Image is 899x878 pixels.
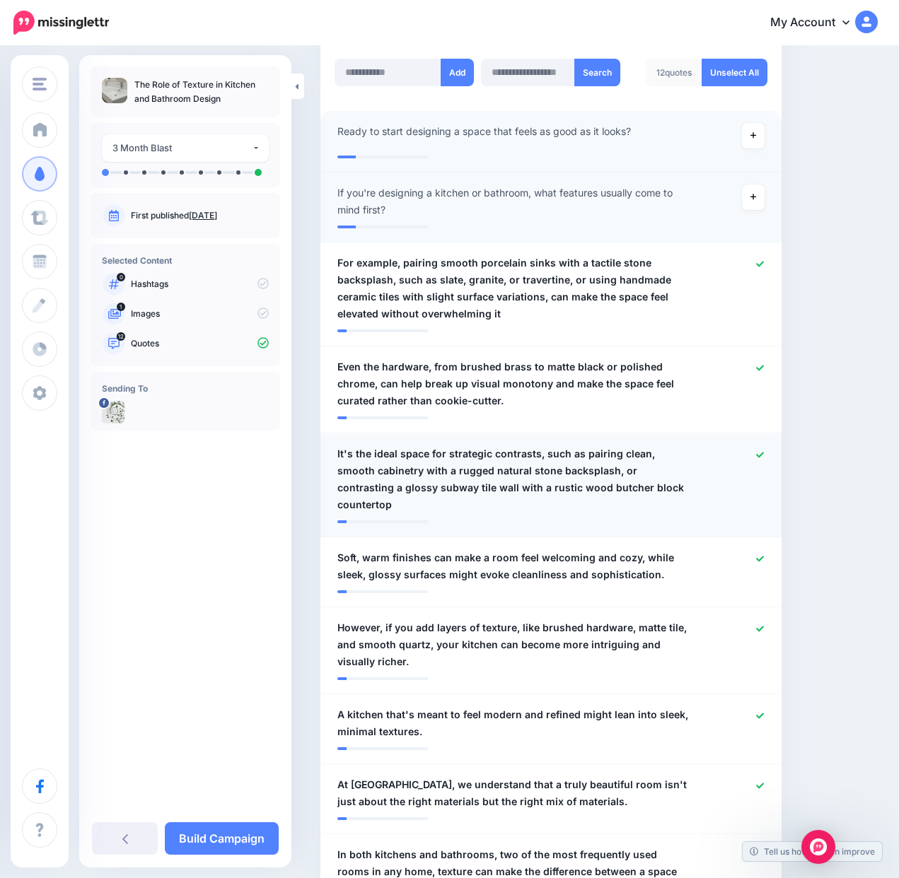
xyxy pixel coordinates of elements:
[134,78,269,106] p: The Role of Texture in Kitchen and Bathroom Design
[131,278,269,291] p: Hashtags
[189,210,217,221] a: [DATE]
[656,67,665,78] span: 12
[13,11,109,35] img: Missinglettr
[337,549,690,583] span: Soft, warm finishes can make a room feel welcoming and cozy, while sleek, glossy surfaces might e...
[337,706,690,740] span: A kitchen that's meant to feel modern and refined might lean into sleek, minimal textures.
[131,209,269,222] p: First published
[337,776,690,810] span: At [GEOGRAPHIC_DATA], we understand that a truly beautiful room isn't just about the right materi...
[337,445,690,513] span: It's the ideal space for strategic contrasts, such as pairing clean, smooth cabinetry with a rugg...
[756,6,878,40] a: My Account
[112,140,252,156] div: 3 Month Blast
[646,59,702,86] div: quotes
[117,303,125,311] span: 1
[102,78,127,103] img: 031d09e74119019837ed937b0691e647_thumb.jpg
[337,123,631,140] span: Ready to start designing a space that feels as good as it looks?
[441,59,474,86] button: Add
[801,830,835,864] div: Open Intercom Messenger
[33,78,47,90] img: menu.png
[743,842,882,861] a: Tell us how we can improve
[102,255,269,266] h4: Selected Content
[337,254,690,322] span: For example, pairing smooth porcelain sinks with a tactile stone backsplash, such as slate, grani...
[337,619,690,670] span: However, if you add layers of texture, like brushed hardware, matte tile, and smooth quartz, your...
[337,185,690,218] span: If you're designing a kitchen or bathroom, what features usually come to mind first?
[102,401,124,423] img: picture-bsa72858.png
[102,383,269,394] h4: Sending To
[337,358,690,409] span: Even the hardware, from brushed brass to matte black or polished chrome, can help break up visual...
[702,59,767,86] a: Unselect All
[131,308,269,320] p: Images
[102,134,269,162] button: 3 Month Blast
[131,337,269,350] p: Quotes
[117,332,125,341] span: 12
[574,59,620,86] button: Search
[117,273,125,281] span: 0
